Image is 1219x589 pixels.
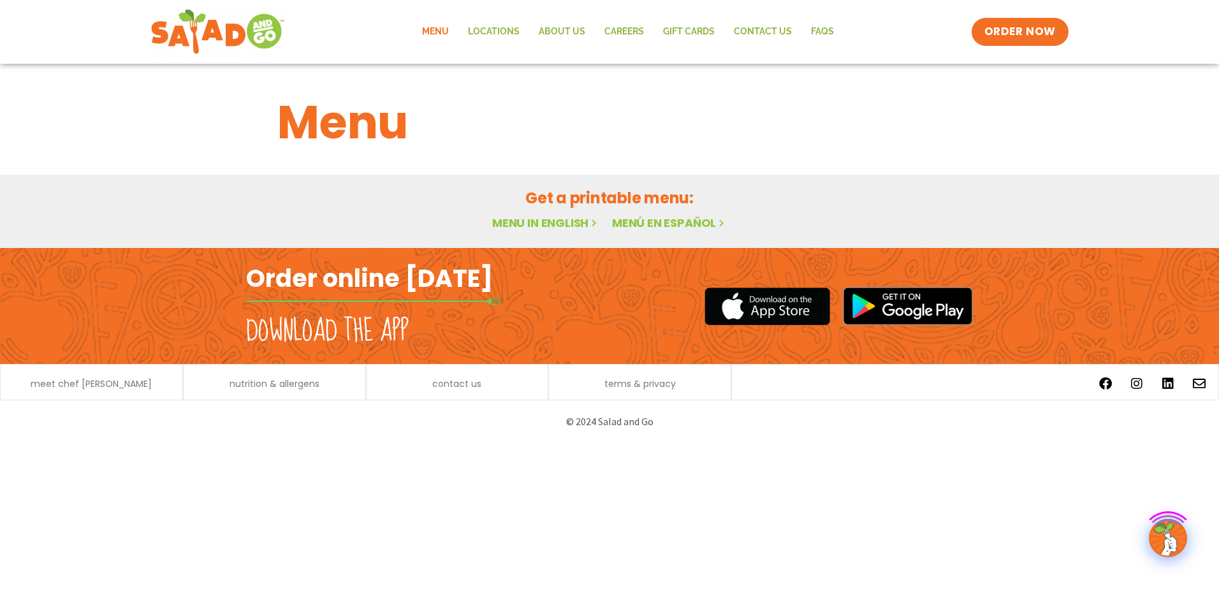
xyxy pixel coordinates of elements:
a: GIFT CARDS [653,17,724,47]
p: © 2024 Salad and Go [252,413,967,430]
span: ORDER NOW [984,24,1056,40]
img: fork [246,298,501,305]
a: Menú en español [612,215,727,231]
a: Menu in English [492,215,599,231]
a: Careers [595,17,653,47]
img: appstore [704,286,830,327]
a: About Us [529,17,595,47]
a: contact us [432,379,481,388]
h2: Download the app [246,314,409,349]
a: FAQs [801,17,843,47]
a: Contact Us [724,17,801,47]
a: ORDER NOW [972,18,1069,46]
nav: Menu [412,17,843,47]
a: terms & privacy [604,379,676,388]
h2: Order online [DATE] [246,263,493,294]
h2: Get a printable menu: [277,187,942,209]
a: Locations [458,17,529,47]
a: meet chef [PERSON_NAME] [31,379,152,388]
img: new-SAG-logo-768×292 [150,6,285,57]
a: nutrition & allergens [230,379,319,388]
img: google_play [843,287,973,325]
a: Menu [412,17,458,47]
h1: Menu [277,88,942,157]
